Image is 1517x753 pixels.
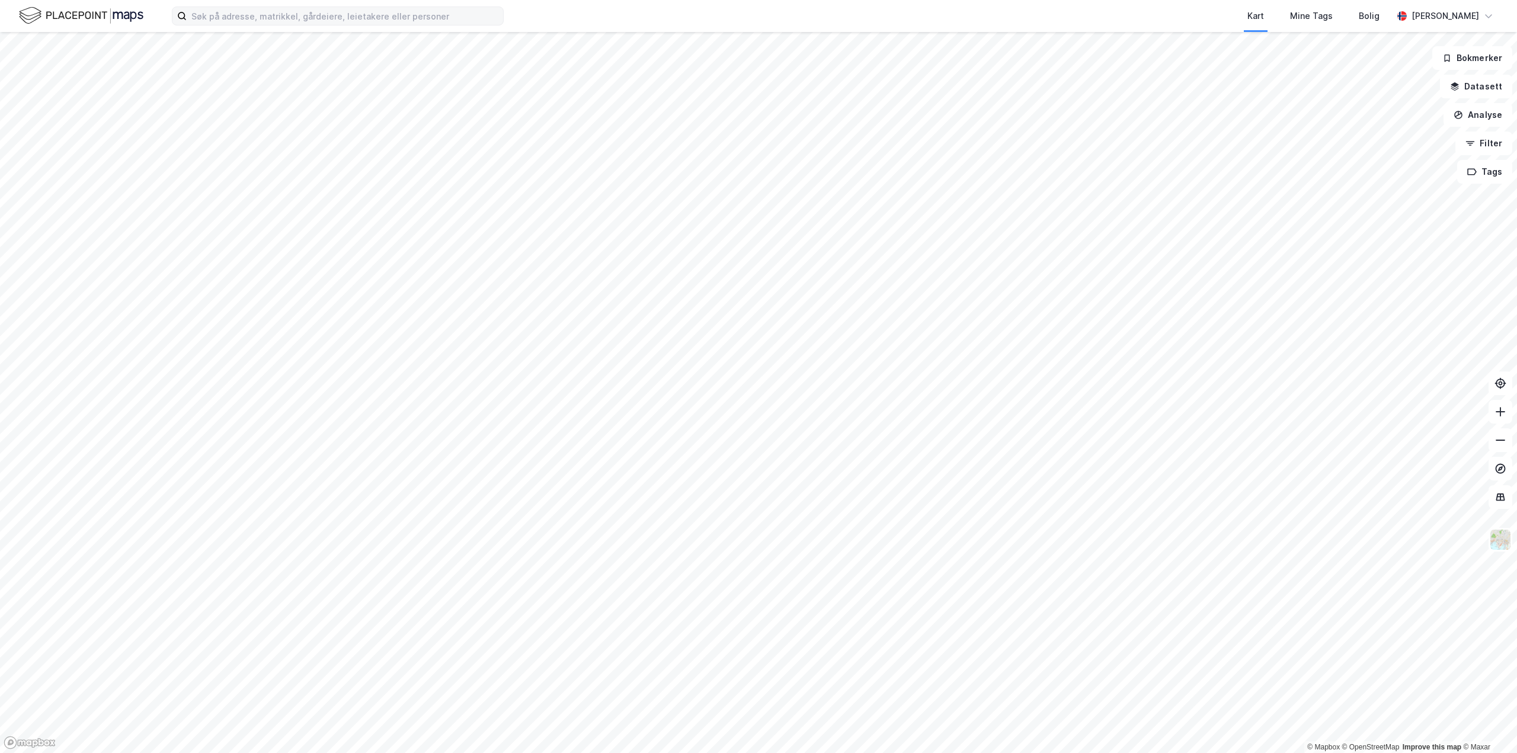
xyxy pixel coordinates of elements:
a: OpenStreetMap [1342,743,1400,751]
img: Z [1489,528,1512,551]
iframe: Chat Widget [1458,696,1517,753]
img: logo.f888ab2527a4732fd821a326f86c7f29.svg [19,5,143,26]
a: Mapbox [1307,743,1340,751]
input: Søk på adresse, matrikkel, gårdeiere, leietakere eller personer [187,7,503,25]
a: Mapbox homepage [4,736,56,749]
div: Mine Tags [1290,9,1333,23]
button: Datasett [1440,75,1512,98]
button: Filter [1455,132,1512,155]
button: Bokmerker [1432,46,1512,70]
div: Kart [1247,9,1264,23]
button: Tags [1457,160,1512,184]
div: [PERSON_NAME] [1412,9,1479,23]
a: Improve this map [1403,743,1461,751]
button: Analyse [1444,103,1512,127]
div: Bolig [1359,9,1380,23]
